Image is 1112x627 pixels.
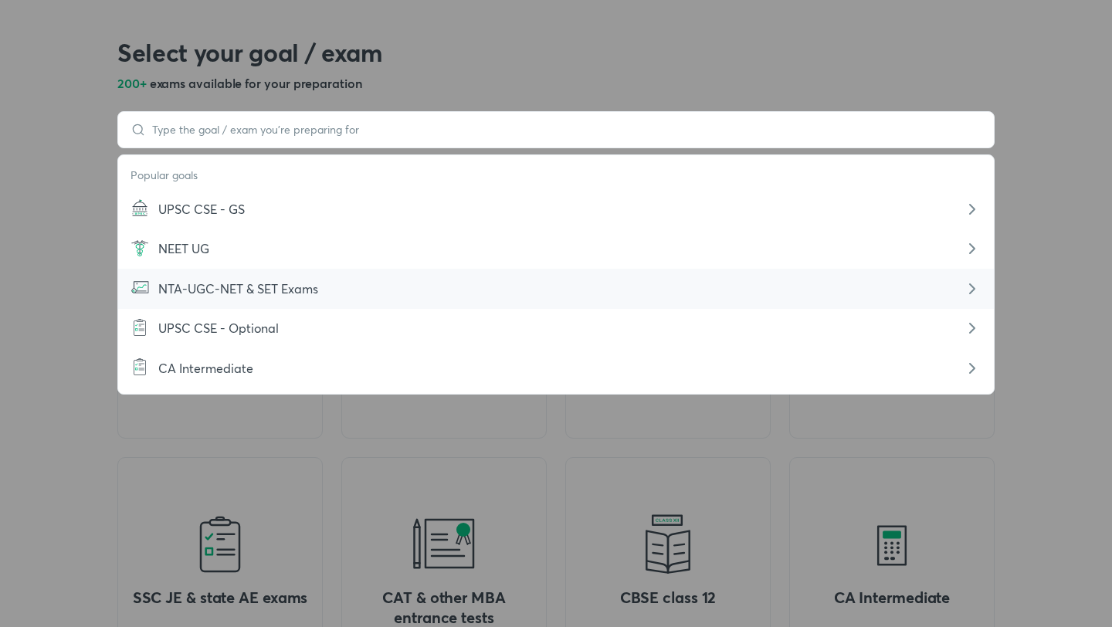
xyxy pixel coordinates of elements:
[118,229,994,269] a: NEET UG
[118,189,994,229] a: UPSC CSE - GS
[158,320,279,336] span: UPSC CSE - Optional
[158,240,209,256] span: NEET UG
[118,348,994,388] a: CA Intermediate
[131,161,981,189] p: Popular goals
[118,269,994,308] a: NTA-UGC-NET & SET Exams
[118,309,994,348] a: UPSC CSE - Optional
[158,201,245,217] span: UPSC CSE - GS
[158,280,318,297] span: NTA-UGC-NET & SET Exams
[158,360,253,376] span: CA Intermediate
[146,124,981,136] input: Type the goal / exam you’re preparing for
